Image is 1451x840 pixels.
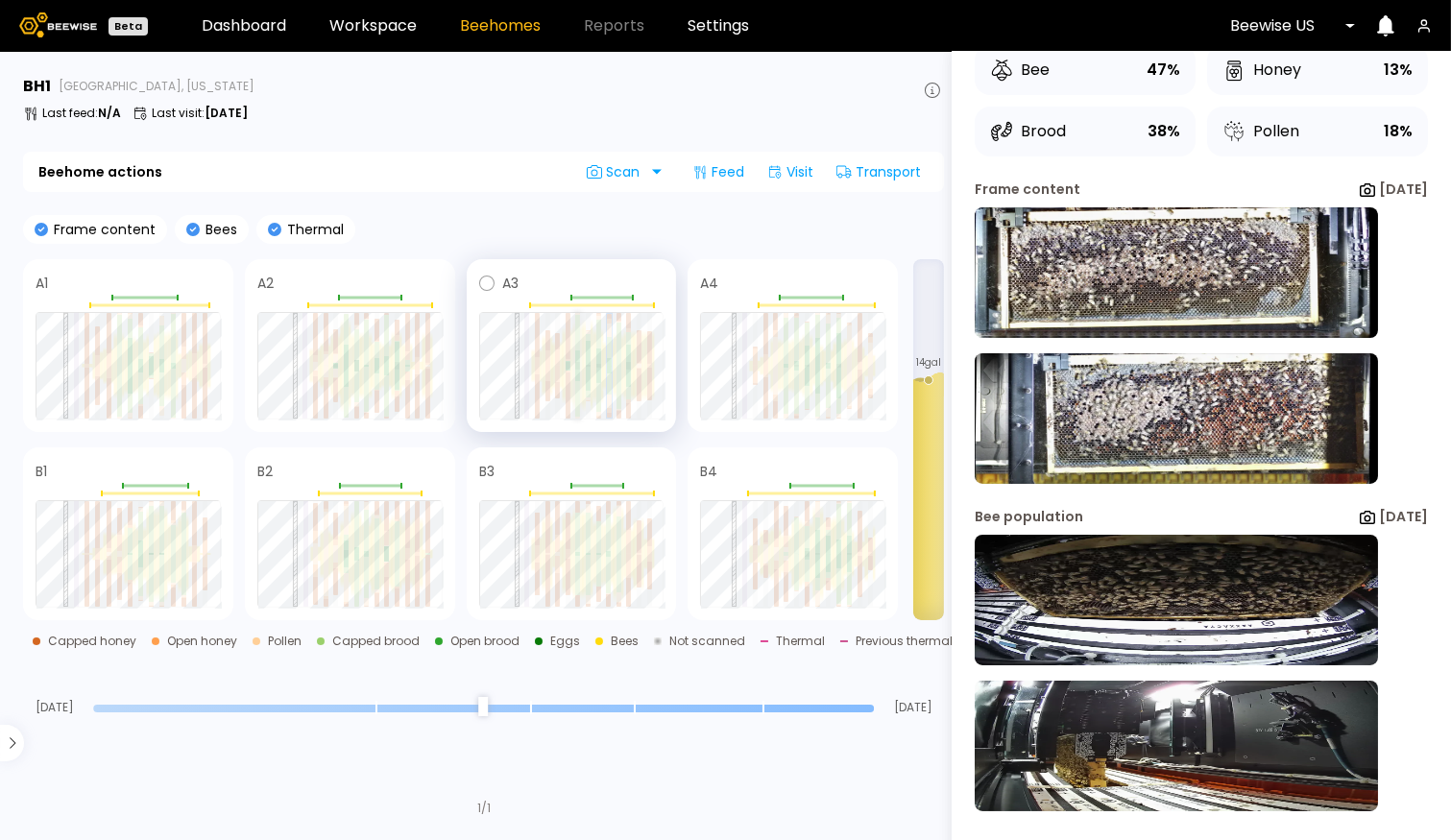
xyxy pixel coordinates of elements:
h4: A1 [36,276,48,290]
span: [DATE] [23,702,85,713]
h4: B1 [36,465,47,478]
p: Last visit : [152,108,248,119]
b: [DATE] [205,105,248,121]
b: [DATE] [1379,507,1428,526]
h4: A2 [257,276,274,290]
a: Settings [688,18,749,34]
div: Visit [760,156,821,187]
img: 20250722_133553-a-1934.47-back-10236-AHANYCCA.jpg [975,353,1378,484]
div: Pollen [1222,120,1299,143]
div: Capped honey [48,636,136,647]
div: Beta [109,17,148,36]
h4: B3 [479,465,495,478]
div: 38% [1148,118,1180,145]
div: Honey [1222,59,1301,82]
div: Not scanned [669,636,745,647]
img: 20250722_132628_0300-a-1934-front-10236-AHANYCCA.jpg [975,535,1378,665]
img: 20250722_133553-a-1934.47-front-10236-AHANYCCA.jpg [975,207,1378,338]
img: 20250722_132628_0300-a-1934-back-10236-AHANYCCA.jpg [975,681,1378,811]
div: Previous thermal [856,636,953,647]
a: Beehomes [460,18,541,34]
div: Bees [611,636,639,647]
img: Beewise logo [19,12,97,37]
div: Bee [990,59,1050,82]
span: [DATE] [882,702,944,713]
h4: B4 [700,465,717,478]
p: Thermal [281,223,344,236]
b: Beehome actions [38,165,162,179]
div: Open honey [167,636,237,647]
div: Eggs [550,636,580,647]
a: Workspace [329,18,417,34]
a: Dashboard [202,18,286,34]
span: Reports [584,18,644,34]
div: 18% [1384,118,1413,145]
div: Pollen [268,636,302,647]
div: 13% [1384,57,1413,84]
p: Bees [200,223,237,236]
h4: A3 [502,276,519,290]
b: N/A [98,105,121,121]
div: Frame content [975,180,1080,200]
div: 1 / 1 [477,800,491,817]
span: [GEOGRAPHIC_DATA], [US_STATE] [59,81,254,92]
b: [DATE] [1379,180,1428,199]
h3: BH 1 [23,79,51,94]
div: Feed [685,156,752,187]
span: Scan [587,164,646,180]
div: Bee population [975,507,1083,527]
div: 47% [1147,57,1180,84]
div: Capped brood [332,636,420,647]
p: Last feed : [42,108,121,119]
div: Thermal [776,636,825,647]
div: Transport [829,156,929,187]
div: Brood [990,120,1066,143]
h4: A4 [700,276,718,290]
h4: B2 [257,465,273,478]
p: Frame content [48,223,156,236]
span: 14 gal [916,358,941,368]
div: Open brood [450,636,520,647]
